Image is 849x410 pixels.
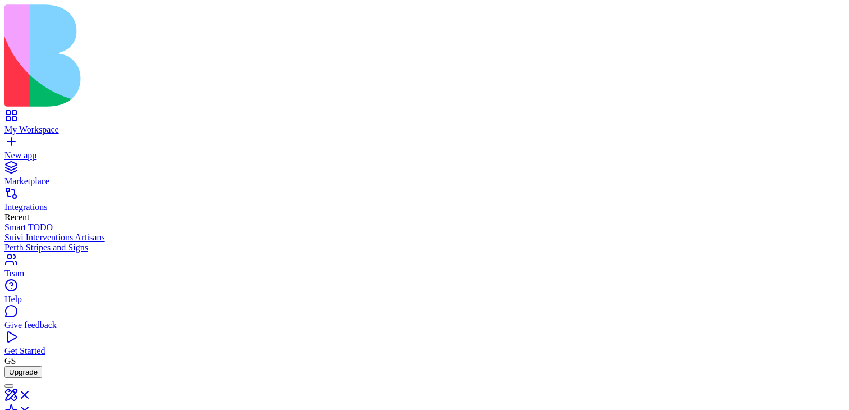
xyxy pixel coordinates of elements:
[4,222,845,233] a: Smart TODO
[4,336,845,356] a: Get Started
[4,284,845,304] a: Help
[4,140,845,161] a: New app
[4,310,845,330] a: Give feedback
[4,258,845,279] a: Team
[4,212,29,222] span: Recent
[4,125,845,135] div: My Workspace
[4,192,845,212] a: Integrations
[4,202,845,212] div: Integrations
[4,268,845,279] div: Team
[4,176,845,186] div: Marketplace
[4,294,845,304] div: Help
[4,366,42,378] button: Upgrade
[4,346,845,356] div: Get Started
[4,233,845,243] a: Suivi Interventions Artisans
[4,356,16,366] span: GS
[4,166,845,186] a: Marketplace
[4,320,845,330] div: Give feedback
[4,115,845,135] a: My Workspace
[4,367,42,376] a: Upgrade
[4,243,845,253] a: Perth Stripes and Signs
[4,4,456,107] img: logo
[4,151,845,161] div: New app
